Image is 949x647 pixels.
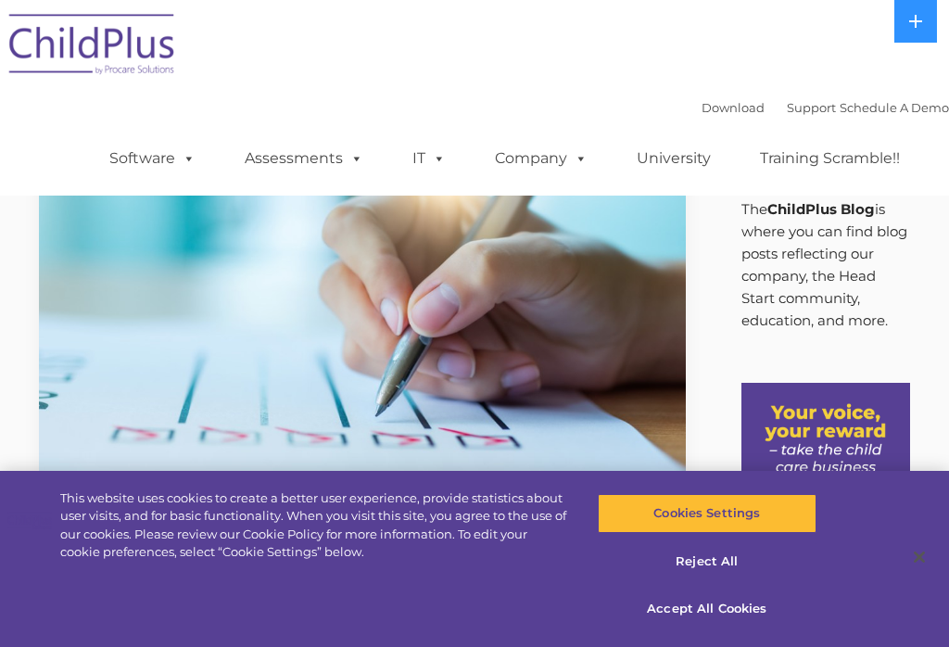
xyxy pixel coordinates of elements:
a: Schedule A Demo [840,100,949,115]
button: Close [899,537,940,577]
a: IT [394,140,464,177]
a: Download [702,100,765,115]
strong: ChildPlus Blog [767,200,875,218]
a: Software [91,140,214,177]
button: Cookies Settings [598,494,816,533]
a: Training Scramble!! [741,140,918,177]
font: | [702,100,949,115]
a: University [618,140,729,177]
div: This website uses cookies to create a better user experience, provide statistics about user visit... [60,489,569,562]
img: Efficiency Boost: ChildPlus Online's Enhanced Family Pre-Application Process - Streamlining Appli... [39,130,686,493]
button: Accept All Cookies [598,590,816,628]
a: Assessments [226,140,382,177]
a: Company [476,140,606,177]
button: Reject All [598,542,816,581]
a: Support [787,100,836,115]
p: The is where you can find blog posts reflecting our company, the Head Start community, education,... [741,198,911,332]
